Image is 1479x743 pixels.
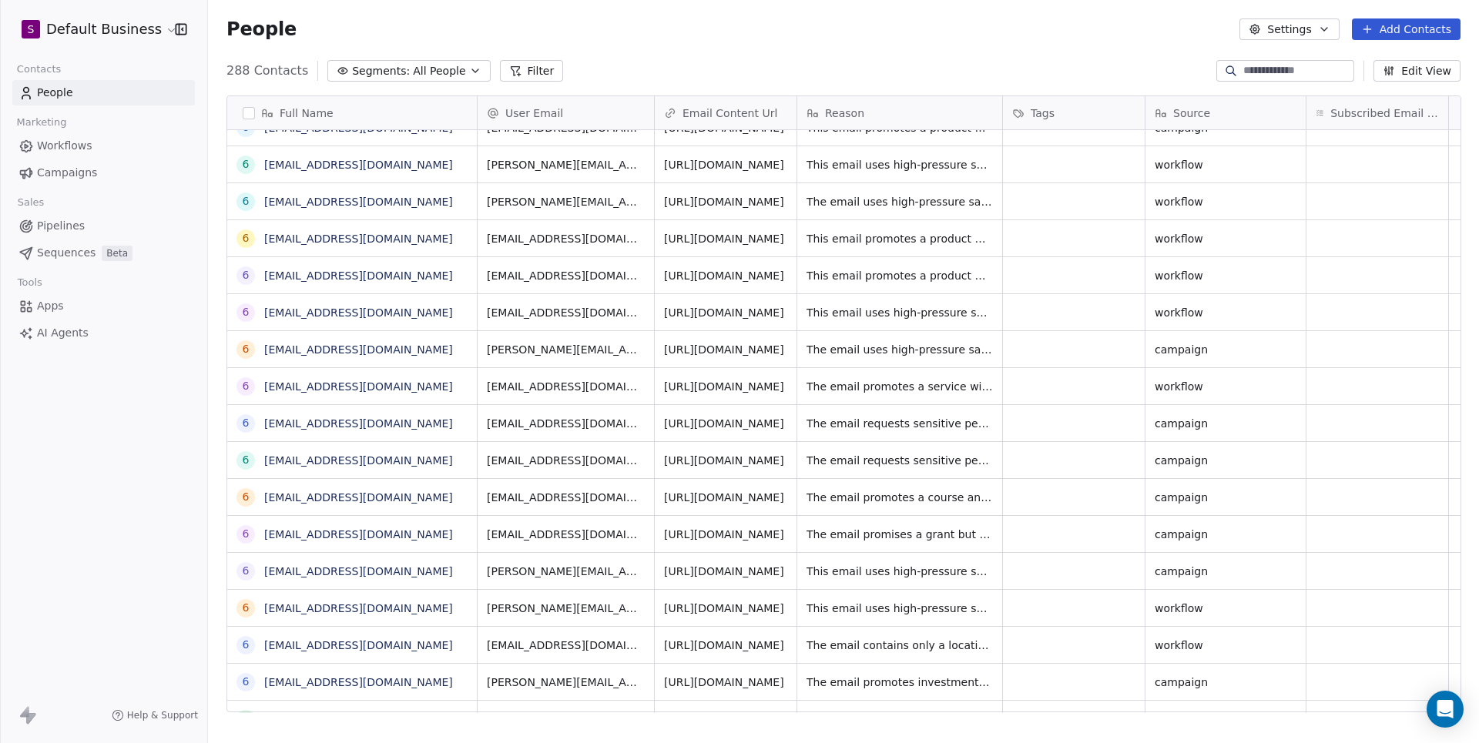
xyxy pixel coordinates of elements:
[664,159,784,171] a: [URL][DOMAIN_NAME]
[280,105,334,121] span: Full Name
[664,343,784,356] a: [URL][DOMAIN_NAME]
[487,305,645,320] span: [EMAIL_ADDRESS][DOMAIN_NAME]
[487,527,645,542] span: [EMAIL_ADDRESS][DOMAIN_NAME]
[243,230,250,246] div: 6
[664,639,784,651] a: [URL][DOMAIN_NAME]
[1155,564,1296,579] span: campaign
[10,58,68,81] span: Contacts
[226,18,297,41] span: People
[243,156,250,172] div: 6
[807,527,993,542] span: The email promises a grant but lacks details about the application process and uses a generic gre...
[487,194,645,209] span: [PERSON_NAME][EMAIL_ADDRESS][PERSON_NAME][DOMAIN_NAME]
[487,601,645,616] span: [PERSON_NAME][EMAIL_ADDRESS][PERSON_NAME][DOMAIN_NAME]
[807,638,993,653] span: The email contains only a location and an unsubscribe link, lacking any discernible content or se...
[487,342,645,357] span: [PERSON_NAME][EMAIL_ADDRESS][PERSON_NAME][DOMAIN_NAME]
[102,246,132,261] span: Beta
[1155,711,1296,727] span: campaign
[807,194,993,209] span: The email uses high-pressure sales tactics, promising exclusive opportunities and implying a limi...
[264,639,453,651] a: [EMAIL_ADDRESS][DOMAIN_NAME]
[664,713,784,725] a: [URL][DOMAIN_NAME]
[825,105,864,121] span: Reason
[807,711,993,727] span: The email contains a suspicious link and lacks clear identification of the sender, raising concer...
[37,325,89,341] span: AI Agents
[226,62,308,80] span: 288 Contacts
[243,341,250,357] div: 6
[37,218,85,234] span: Pipelines
[227,96,477,129] div: Full Name
[264,306,453,319] a: [EMAIL_ADDRESS][DOMAIN_NAME]
[243,489,250,505] div: 6
[487,490,645,505] span: [EMAIL_ADDRESS][DOMAIN_NAME]
[1306,96,1448,129] div: Subscribed Email Categories
[112,709,198,721] a: Help & Support
[807,453,993,468] span: The email requests sensitive personal information (government-issued ID) for identity verificatio...
[1155,268,1296,283] span: workflow
[1330,105,1439,121] span: Subscribed Email Categories
[264,269,453,282] a: [EMAIL_ADDRESS][DOMAIN_NAME]
[12,320,195,346] a: AI Agents
[243,304,250,320] div: 6
[487,416,645,431] span: [EMAIL_ADDRESS][DOMAIN_NAME]
[264,528,453,541] a: [EMAIL_ADDRESS][DOMAIN_NAME]
[12,240,195,266] a: SequencesBeta
[37,298,64,314] span: Apps
[1155,674,1296,690] span: campaign
[487,711,645,727] span: [EMAIL_ADDRESS][DOMAIN_NAME]
[243,193,250,209] div: 6
[1003,96,1145,129] div: Tags
[37,85,73,101] span: People
[664,417,784,430] a: [URL][DOMAIN_NAME]
[807,342,993,357] span: The email uses high-pressure sales tactics and promises unrealistic benefits, suggesting a potent...
[243,267,250,283] div: 6
[1155,342,1296,357] span: campaign
[664,196,784,208] a: [URL][DOMAIN_NAME]
[664,528,784,541] a: [URL][DOMAIN_NAME]
[664,380,784,393] a: [URL][DOMAIN_NAME]
[487,379,645,394] span: [EMAIL_ADDRESS][DOMAIN_NAME]
[664,306,784,319] a: [URL][DOMAIN_NAME]
[478,96,654,129] div: User Email
[664,233,784,245] a: [URL][DOMAIN_NAME]
[1155,527,1296,542] span: campaign
[807,416,993,431] span: The email requests sensitive personal information (government-issued photo ID) for identity verif...
[12,80,195,105] a: People
[264,417,453,430] a: [EMAIL_ADDRESS][DOMAIN_NAME]
[37,138,92,154] span: Workflows
[807,268,993,283] span: This email promotes a product with exaggerated claims and a sense of urgency, suggesting a potent...
[1155,194,1296,209] span: workflow
[18,16,164,42] button: SDefault Business
[264,343,453,356] a: [EMAIL_ADDRESS][DOMAIN_NAME]
[487,268,645,283] span: [EMAIL_ADDRESS][DOMAIN_NAME]
[1031,105,1055,121] span: Tags
[664,491,784,504] a: [URL][DOMAIN_NAME]
[807,157,993,172] span: This email uses high-pressure sales tactics and promises unrealistic results to promote a digital...
[37,245,96,261] span: Sequences
[352,63,410,79] span: Segments:
[37,165,97,181] span: Campaigns
[682,105,777,121] span: Email Content Url
[1239,18,1339,40] button: Settings
[243,674,250,690] div: 6
[807,674,993,690] span: The email promotes investment options with unusually high returns (8-18% per annum), raising susp...
[264,491,453,504] a: [EMAIL_ADDRESS][DOMAIN_NAME]
[264,565,453,577] a: [EMAIL_ADDRESS][DOMAIN_NAME]
[1155,379,1296,394] span: workflow
[1155,453,1296,468] span: campaign
[1373,60,1461,82] button: Edit View
[1155,601,1296,616] span: workflow
[11,191,51,214] span: Sales
[655,96,797,129] div: Email Content Url
[1173,105,1210,121] span: Source
[487,638,645,653] span: [EMAIL_ADDRESS][DOMAIN_NAME]
[664,565,784,577] a: [URL][DOMAIN_NAME]
[264,122,453,134] a: [EMAIL_ADDRESS][DOMAIN_NAME]
[807,601,993,616] span: This email uses high-pressure sales tactics, promising unrealistic benefits and urging immediate ...
[1155,416,1296,431] span: campaign
[487,157,645,172] span: [PERSON_NAME][EMAIL_ADDRESS][PERSON_NAME][DOMAIN_NAME]
[11,271,49,294] span: Tools
[664,454,784,467] a: [URL][DOMAIN_NAME]
[1155,305,1296,320] span: workflow
[264,380,453,393] a: [EMAIL_ADDRESS][DOMAIN_NAME]
[1352,18,1461,40] button: Add Contacts
[487,674,645,690] span: [PERSON_NAME][EMAIL_ADDRESS][DOMAIN_NAME]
